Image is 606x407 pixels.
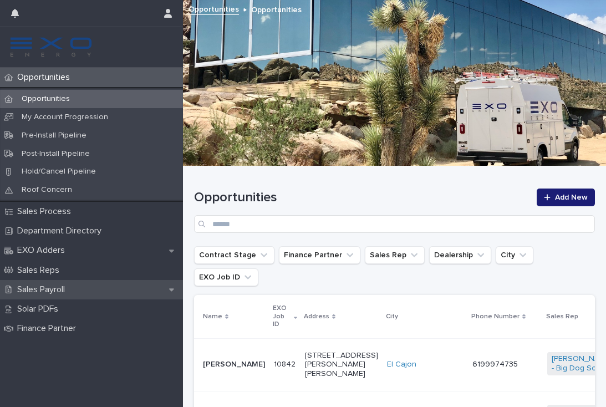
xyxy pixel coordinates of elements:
[365,246,425,264] button: Sales Rep
[251,3,302,15] p: Opportunities
[13,72,79,83] p: Opportunities
[13,94,79,104] p: Opportunities
[13,226,110,236] p: Department Directory
[13,323,85,334] p: Finance Partner
[194,246,274,264] button: Contract Stage
[13,265,68,276] p: Sales Reps
[386,311,398,323] p: City
[194,268,258,286] button: EXO Job ID
[9,36,93,58] img: FKS5r6ZBThi8E5hshIGi
[537,189,595,206] a: Add New
[13,167,105,176] p: Hold/Cancel Pipeline
[189,2,239,15] a: Opportunities
[13,149,99,159] p: Post-Install Pipeline
[194,190,530,206] h1: Opportunities
[13,304,67,314] p: Solar PDFs
[203,360,265,369] p: [PERSON_NAME]
[13,245,74,256] p: EXO Adders
[13,284,74,295] p: Sales Payroll
[13,131,95,140] p: Pre-Install Pipeline
[13,185,81,195] p: Roof Concern
[305,351,378,379] p: [STREET_ADDRESS][PERSON_NAME][PERSON_NAME]
[429,246,491,264] button: Dealership
[471,311,520,323] p: Phone Number
[13,113,117,122] p: My Account Progression
[203,311,222,323] p: Name
[304,311,329,323] p: Address
[274,358,298,369] p: 10842
[555,194,588,201] span: Add New
[546,311,578,323] p: Sales Rep
[472,360,518,368] a: 6199974735
[496,246,533,264] button: City
[13,206,80,217] p: Sales Process
[387,360,416,369] a: El Cajon
[279,246,360,264] button: Finance Partner
[194,215,595,233] input: Search
[273,302,291,330] p: EXO Job ID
